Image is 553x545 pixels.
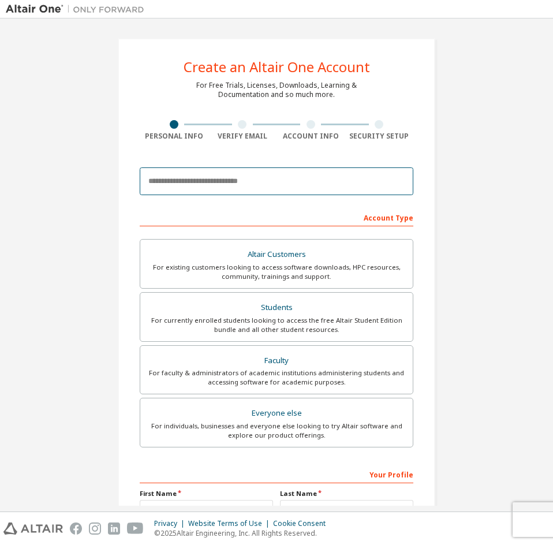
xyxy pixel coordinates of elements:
div: Faculty [147,353,406,369]
div: Privacy [154,519,188,528]
img: altair_logo.svg [3,522,63,535]
div: For currently enrolled students looking to access the free Altair Student Edition bundle and all ... [147,316,406,334]
div: Altair Customers [147,247,406,263]
img: facebook.svg [70,522,82,535]
img: linkedin.svg [108,522,120,535]
div: Everyone else [147,405,406,421]
div: Create an Altair One Account [184,60,370,74]
img: Altair One [6,3,150,15]
div: Cookie Consent [273,519,332,528]
div: Your Profile [140,465,413,483]
div: Verify Email [208,132,277,141]
img: youtube.svg [127,522,144,535]
div: Account Info [276,132,345,141]
div: For Free Trials, Licenses, Downloads, Learning & Documentation and so much more. [196,81,357,99]
label: Last Name [280,489,413,498]
div: For faculty & administrators of academic institutions administering students and accessing softwa... [147,368,406,387]
div: Students [147,300,406,316]
div: For existing customers looking to access software downloads, HPC resources, community, trainings ... [147,263,406,281]
div: Personal Info [140,132,208,141]
label: First Name [140,489,273,498]
img: instagram.svg [89,522,101,535]
p: © 2025 Altair Engineering, Inc. All Rights Reserved. [154,528,332,538]
div: Website Terms of Use [188,519,273,528]
div: For individuals, businesses and everyone else looking to try Altair software and explore our prod... [147,421,406,440]
div: Account Type [140,208,413,226]
div: Security Setup [345,132,414,141]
